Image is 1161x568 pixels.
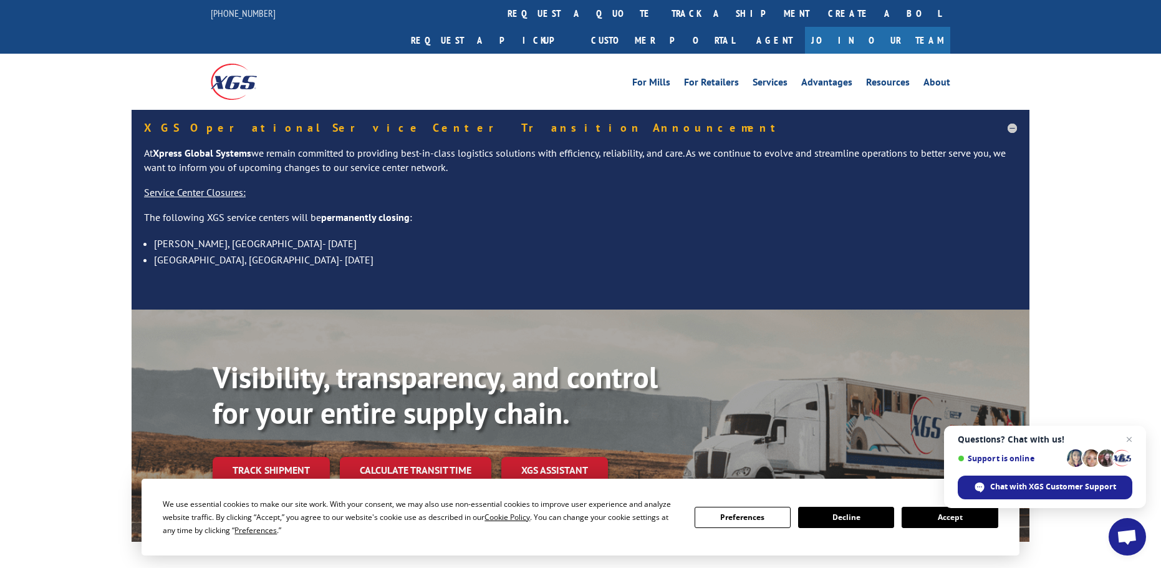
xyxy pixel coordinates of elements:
[144,186,246,198] u: Service Center Closures:
[154,252,1017,268] li: [GEOGRAPHIC_DATA], [GEOGRAPHIC_DATA]- [DATE]
[958,454,1062,463] span: Support is online
[695,507,791,528] button: Preferences
[211,7,276,19] a: [PHONE_NUMBER]
[902,507,998,528] button: Accept
[144,122,1017,134] h5: XGS Operational Service Center Transition Announcement
[798,507,894,528] button: Decline
[805,27,950,54] a: Join Our Team
[153,147,251,159] strong: Xpress Global Systems
[958,434,1132,444] span: Questions? Chat with us!
[801,77,852,91] a: Advantages
[213,358,658,433] b: Visibility, transparency, and control for your entire supply chain.
[684,77,739,91] a: For Retailers
[866,77,910,91] a: Resources
[321,211,410,223] strong: permanently closing
[340,457,491,484] a: Calculate transit time
[234,525,277,536] span: Preferences
[632,77,670,91] a: For Mills
[144,146,1017,186] p: At we remain committed to providing best-in-class logistics solutions with efficiency, reliabilit...
[753,77,788,91] a: Services
[163,497,679,537] div: We use essential cookies to make our site work. With your consent, we may also use non-essential ...
[484,512,530,522] span: Cookie Policy
[958,476,1132,499] span: Chat with XGS Customer Support
[142,479,1019,556] div: Cookie Consent Prompt
[582,27,744,54] a: Customer Portal
[744,27,805,54] a: Agent
[213,457,330,483] a: Track shipment
[923,77,950,91] a: About
[501,457,608,484] a: XGS ASSISTANT
[144,210,1017,235] p: The following XGS service centers will be :
[154,235,1017,252] li: [PERSON_NAME], [GEOGRAPHIC_DATA]- [DATE]
[990,481,1116,492] span: Chat with XGS Customer Support
[1109,518,1146,556] a: Open chat
[402,27,582,54] a: Request a pickup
